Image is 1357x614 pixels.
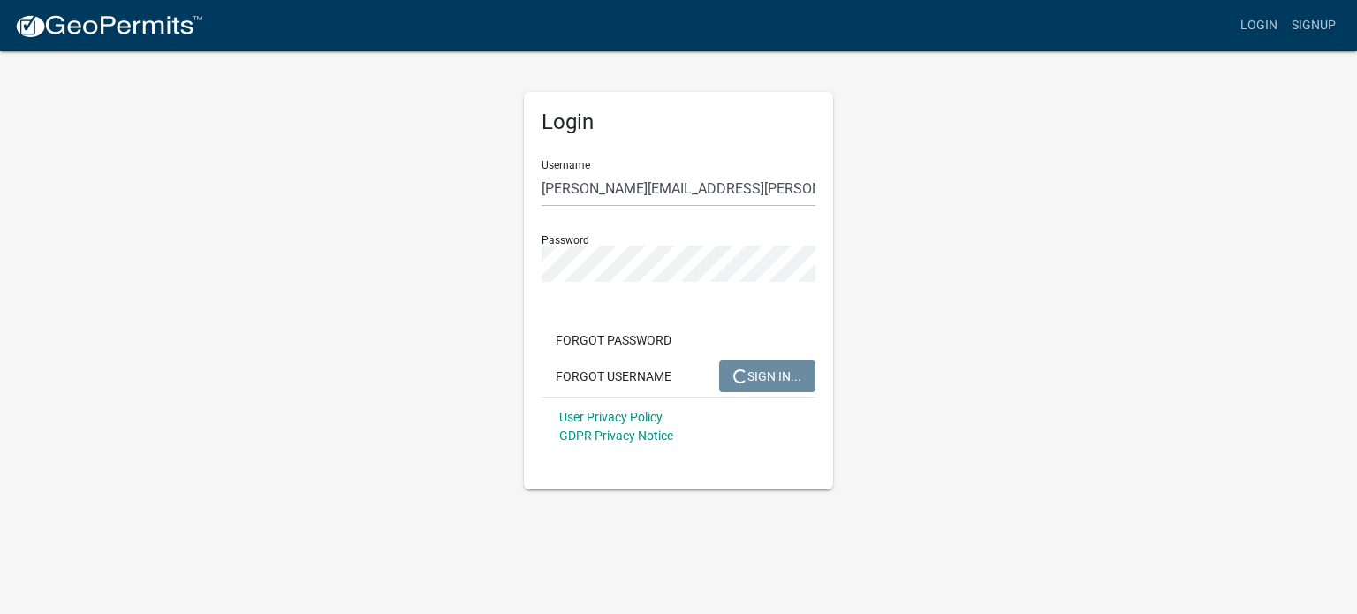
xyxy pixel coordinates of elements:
a: User Privacy Policy [559,410,663,424]
h5: Login [542,110,815,135]
a: Signup [1285,9,1343,42]
button: Forgot Password [542,324,686,356]
span: SIGN IN... [733,368,801,383]
a: GDPR Privacy Notice [559,428,673,443]
button: Forgot Username [542,360,686,392]
a: Login [1233,9,1285,42]
button: SIGN IN... [719,360,815,392]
